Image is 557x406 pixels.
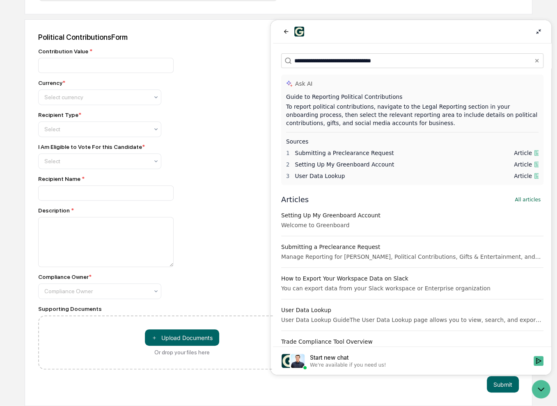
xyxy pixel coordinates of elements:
div: Supporting Documents [38,306,325,312]
button: Or drop your files here [145,329,219,346]
div: Political Contributions Form [38,33,519,41]
div: Description [38,207,325,214]
div: Currency [38,80,65,86]
button: Submit [487,376,519,392]
div: Compliance Owner [38,274,92,280]
div: Recipient Name [38,176,325,182]
span: ＋ [151,334,157,342]
div: I Am Eligible to Vote For this Candidate [38,144,145,150]
div: Or drop your files here [154,349,210,356]
div: Contribution Value [38,48,325,55]
iframe: Open customer support [531,379,553,401]
div: Recipient Type [38,112,81,118]
iframe: Customer support window [273,20,552,375]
